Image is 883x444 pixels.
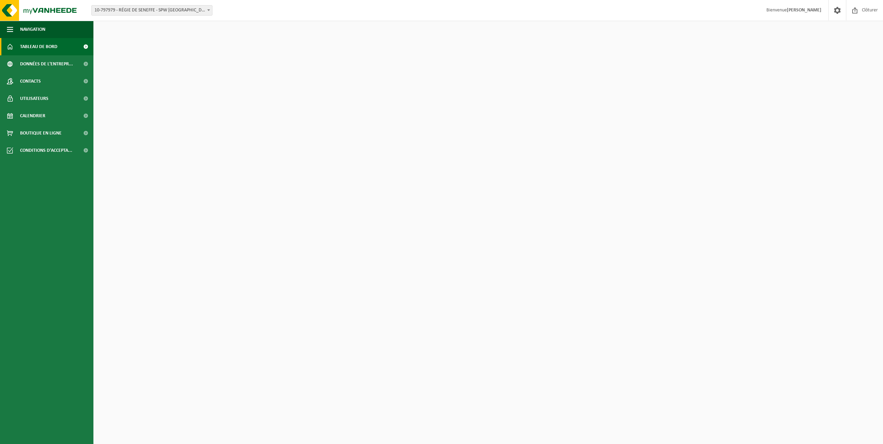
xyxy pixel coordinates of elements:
[91,5,212,16] span: 10-797979 - RÉGIE DE SENEFFE - SPW CHARLEROI - SENEFFE
[787,8,821,13] strong: [PERSON_NAME]
[20,21,45,38] span: Navigation
[20,73,41,90] span: Contacts
[20,90,48,107] span: Utilisateurs
[20,124,62,142] span: Boutique en ligne
[20,38,57,55] span: Tableau de bord
[20,107,45,124] span: Calendrier
[92,6,212,15] span: 10-797979 - RÉGIE DE SENEFFE - SPW CHARLEROI - SENEFFE
[20,142,72,159] span: Conditions d'accepta...
[20,55,73,73] span: Données de l'entrepr...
